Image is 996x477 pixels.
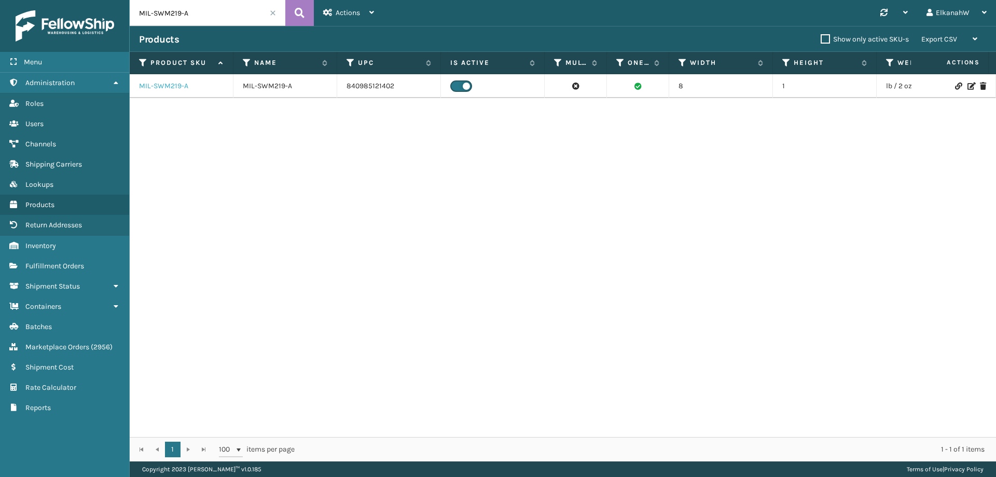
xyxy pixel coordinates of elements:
[921,35,957,44] span: Export CSV
[794,58,856,67] label: Height
[25,200,54,209] span: Products
[16,10,114,42] img: logo
[337,74,441,98] td: 840985121402
[944,466,984,473] a: Privacy Policy
[25,262,84,270] span: Fulfillment Orders
[25,78,75,87] span: Administration
[219,444,234,455] span: 100
[897,58,960,67] label: Weight
[150,58,213,67] label: Product SKU
[450,58,524,67] label: Is Active
[165,442,181,457] a: 1
[25,119,44,128] span: Users
[25,383,76,392] span: Rate Calculator
[877,74,980,98] td: lb / 2 oz
[690,58,753,67] label: Width
[821,35,909,44] label: Show only active SKU-s
[24,58,42,66] span: Menu
[25,140,56,148] span: Channels
[25,302,61,311] span: Containers
[91,343,113,351] span: ( 2956 )
[358,58,421,67] label: UPC
[139,81,188,91] a: MIL-SWM219-A
[25,363,74,372] span: Shipment Cost
[219,442,295,457] span: items per page
[336,8,360,17] span: Actions
[914,54,986,71] span: Actions
[955,83,961,90] i: Link Product
[25,160,82,169] span: Shipping Carriers
[139,33,179,46] h3: Products
[233,74,337,98] td: MIL-SWM219-A
[25,282,80,291] span: Shipment Status
[628,58,649,67] label: One Per Box
[309,444,985,455] div: 1 - 1 of 1 items
[25,221,82,229] span: Return Addresses
[565,58,587,67] label: Multi Packaged
[254,58,317,67] label: Name
[907,466,943,473] a: Terms of Use
[25,180,53,189] span: Lookups
[773,74,877,98] td: 1
[907,461,984,477] div: |
[669,74,773,98] td: 8
[25,241,56,250] span: Inventory
[25,322,52,331] span: Batches
[25,343,89,351] span: Marketplace Orders
[25,403,51,412] span: Reports
[967,83,974,90] i: Edit
[25,99,44,108] span: Roles
[980,83,986,90] i: Delete
[142,461,261,477] p: Copyright 2023 [PERSON_NAME]™ v 1.0.185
